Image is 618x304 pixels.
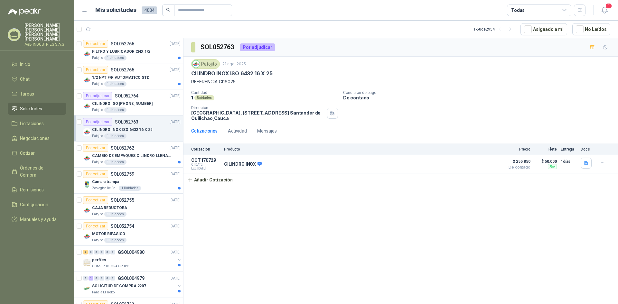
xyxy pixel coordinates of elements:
div: Por cotizar [83,66,108,74]
p: FILTRO Y LUBRICADOR CNX 1/2 [92,49,150,55]
div: 1 Unidades [104,212,126,217]
span: Inicio [20,61,30,68]
div: 0 [105,276,110,281]
a: Por adjudicarSOL052763[DATE] Company LogoCILINDRO INOX ISO 6432 16 X 25Patojito1 Unidades [74,115,183,142]
div: Por adjudicar [83,118,112,126]
div: 1 Unidades [104,107,126,113]
div: Unidades [194,95,214,100]
p: 1/2 NPT F/R AUTOMATICO STD [92,75,149,81]
button: No Leídos [572,23,610,35]
p: [DATE] [170,275,181,281]
div: 0 [89,250,93,254]
div: 2 [83,250,88,254]
p: REFERENCIA CI16025 [191,78,610,85]
p: Entrega [561,147,577,152]
div: 1 Unidades [104,238,126,243]
div: 0 [99,276,104,281]
a: Chat [8,73,66,85]
div: 0 [94,250,99,254]
p: COT170729 [191,158,220,163]
div: Por cotizar [83,196,108,204]
p: [DATE] [170,67,181,73]
p: SOL052765 [111,68,134,72]
p: Cantidad [191,90,338,95]
span: Exp: [DATE] [191,167,220,170]
span: Configuración [20,201,48,208]
span: De contado [498,165,530,169]
p: Patojito [92,238,103,243]
div: Todas [511,7,525,14]
span: Tareas [20,90,34,97]
div: Por adjudicar [240,43,275,51]
p: [PERSON_NAME] [PERSON_NAME] [PERSON_NAME] [PERSON_NAME] [24,23,66,41]
p: [GEOGRAPHIC_DATA], [STREET_ADDRESS] Santander de Quilichao , Cauca [191,110,324,121]
p: 21 ago, 2025 [222,61,246,67]
img: Company Logo [83,154,91,162]
h1: Mis solicitudes [95,5,136,15]
p: Patojito [92,81,103,87]
a: Tareas [8,88,66,100]
a: 0 1 0 0 0 0 GSOL004979[DATE] Company LogoSOLICITUD DE COMPRA 2207Panela El Trébol [83,274,182,295]
span: Chat [20,76,30,83]
p: Patojito [92,212,103,217]
span: 1 [605,3,612,9]
button: 1 [599,5,610,16]
a: Por cotizarSOL052762[DATE] Company LogoCAMBIO DE EMPAQUES CILINDRO LLENADORA MANUALNUALPatojito1 ... [74,142,183,168]
a: Solicitudes [8,103,66,115]
img: Company Logo [192,60,200,68]
p: [DATE] [170,93,181,99]
button: Asignado a mi [520,23,567,35]
div: 1 - 50 de 2954 [473,24,515,34]
a: Por cotizarSOL052765[DATE] Company Logo1/2 NPT F/R AUTOMATICO STDPatojito1 Unidades [74,63,183,89]
img: Company Logo [83,128,91,136]
span: 4004 [142,6,157,14]
p: perfiles [92,257,106,263]
img: Company Logo [83,233,91,240]
p: Cámara trampa [92,179,119,185]
p: [DATE] [170,171,181,177]
p: Condición de pago [343,90,615,95]
div: 0 [110,250,115,254]
span: Cotizar [20,150,35,157]
button: Añadir Cotización [183,173,236,186]
a: Manuales y ayuda [8,213,66,226]
a: 2 0 0 0 0 0 GSOL004980[DATE] Company LogoperfilesCONSTRUCTORA GRUPO FIP [83,248,182,269]
div: 1 Unidades [104,134,126,139]
p: CONSTRUCTORA GRUPO FIP [92,264,133,269]
p: SOL052764 [115,94,138,98]
p: A&B INDUSTRIES S.A.S [24,42,66,46]
span: Manuales y ayuda [20,216,57,223]
div: Por adjudicar [83,92,112,100]
div: 0 [83,276,88,281]
a: Negociaciones [8,132,66,144]
img: Company Logo [83,180,91,188]
div: Por cotizar [83,40,108,48]
p: Panela El Trébol [92,290,116,295]
div: 0 [105,250,110,254]
p: SOL052763 [115,120,138,124]
p: Cotización [191,147,220,152]
p: [DATE] [170,249,181,255]
p: [DATE] [170,223,181,229]
img: Company Logo [83,50,91,58]
span: Órdenes de Compra [20,164,60,179]
p: Patojito [92,134,103,139]
div: 0 [94,276,99,281]
img: Company Logo [83,207,91,214]
a: Por cotizarSOL052766[DATE] Company LogoFILTRO Y LUBRICADOR CNX 1/2Patojito1 Unidades [74,37,183,63]
a: Por cotizarSOL052754[DATE] Company LogoMOTOR BIFASICOPatojito1 Unidades [74,220,183,246]
p: Patojito [92,107,103,113]
p: SOL052759 [111,172,134,176]
p: [DATE] [170,41,181,47]
div: 1 Unidades [104,160,126,165]
p: SOL052755 [111,198,134,202]
p: Zoologico De Cali [92,186,117,191]
p: [DATE] [170,145,181,151]
div: Actividad [228,127,247,134]
p: CILINDRO INOX ISO 6432 16 X 25 [92,127,152,133]
p: MOTOR BIFASICO [92,231,125,237]
p: GSOL004979 [118,276,145,281]
p: Producto [224,147,494,152]
a: Por cotizarSOL052759[DATE] Company LogoCámara trampaZoologico De Cali1 Unidades [74,168,183,194]
div: Por cotizar [83,222,108,230]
